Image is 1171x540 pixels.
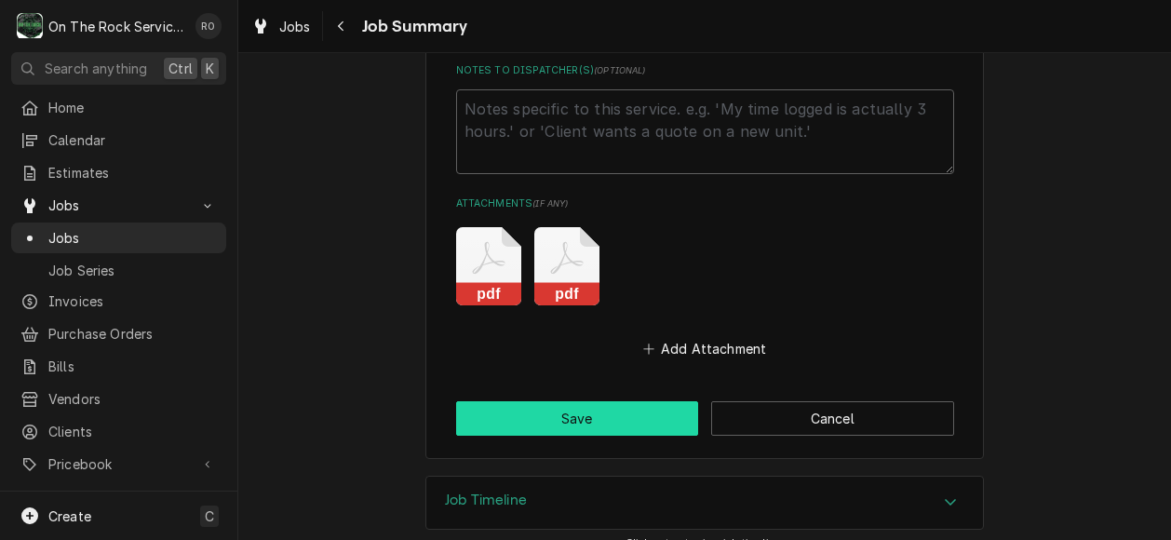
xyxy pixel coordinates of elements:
[48,98,217,117] span: Home
[456,63,954,173] div: Notes to Dispatcher(s)
[456,401,954,436] div: Button Group
[195,13,222,39] div: Rich Ortega's Avatar
[11,449,226,479] a: Go to Pricebook
[45,59,147,78] span: Search anything
[48,196,189,215] span: Jobs
[48,454,189,474] span: Pricebook
[425,476,984,530] div: Job Timeline
[456,196,954,211] label: Attachments
[11,384,226,414] a: Vendors
[48,130,217,150] span: Calendar
[456,401,954,436] div: Button Group Row
[11,125,226,155] a: Calendar
[205,506,214,526] span: C
[534,227,599,305] button: pdf
[327,11,357,41] button: Navigate back
[244,11,318,42] a: Jobs
[11,223,226,253] a: Jobs
[456,196,954,362] div: Attachments
[48,489,217,508] span: Reports
[48,389,217,409] span: Vendors
[11,255,226,286] a: Job Series
[532,198,568,209] span: ( if any )
[17,13,43,39] div: On The Rock Services's Avatar
[11,92,226,123] a: Home
[456,401,699,436] button: Save
[426,477,983,529] button: Accordion Details Expand Trigger
[48,291,217,311] span: Invoices
[357,14,468,39] span: Job Summary
[11,483,226,514] a: Reports
[11,286,226,317] a: Invoices
[48,163,217,182] span: Estimates
[11,157,226,188] a: Estimates
[48,508,91,524] span: Create
[11,318,226,349] a: Purchase Orders
[11,190,226,221] a: Go to Jobs
[594,65,646,75] span: ( optional )
[168,59,193,78] span: Ctrl
[639,336,770,362] button: Add Attachment
[48,357,217,376] span: Bills
[711,401,954,436] button: Cancel
[48,324,217,344] span: Purchase Orders
[456,63,954,78] label: Notes to Dispatcher(s)
[11,416,226,447] a: Clients
[206,59,214,78] span: K
[11,52,226,85] button: Search anythingCtrlK
[48,228,217,248] span: Jobs
[279,17,311,36] span: Jobs
[17,13,43,39] div: O
[426,477,983,529] div: Accordion Header
[11,351,226,382] a: Bills
[456,227,521,305] button: pdf
[48,17,185,36] div: On The Rock Services
[48,422,217,441] span: Clients
[195,13,222,39] div: RO
[445,492,527,509] h3: Job Timeline
[48,261,217,280] span: Job Series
